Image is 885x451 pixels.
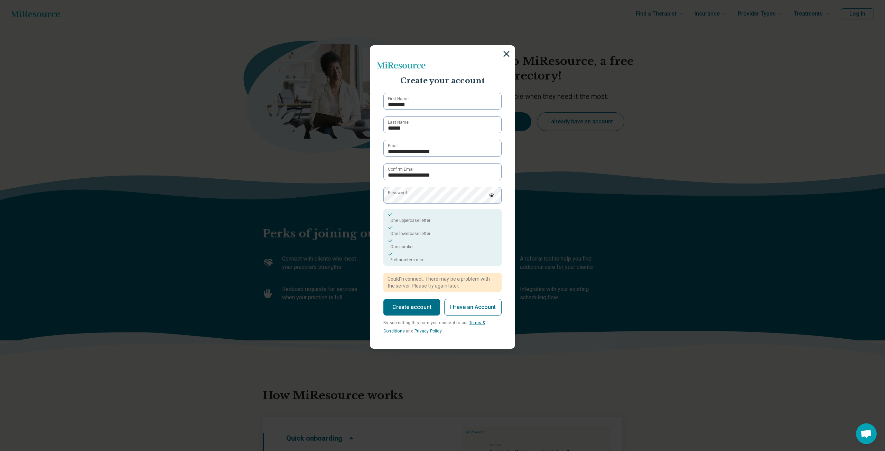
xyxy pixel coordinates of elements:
span: One uppercase letter [390,218,430,223]
a: Privacy Policy [414,329,442,333]
label: Password [388,190,407,196]
span: 8 characters min [390,257,423,262]
label: First Name [388,96,409,102]
span: One lowercase letter [390,231,430,236]
label: Confirm Email [388,166,414,172]
p: Create your account [377,76,508,86]
label: Last Name [388,119,409,125]
span: One number [390,244,414,249]
img: password [488,194,495,197]
span: By submitting this form you consent to our and [383,320,485,333]
label: Email [388,143,399,149]
button: Create account [383,299,440,316]
p: Could’n connect. There may be a problem with the server. Please try again later. [388,275,497,289]
button: I Have an Account [444,299,502,316]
